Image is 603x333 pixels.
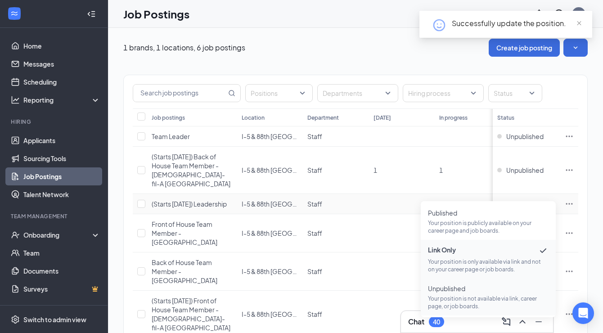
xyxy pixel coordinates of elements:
[574,10,583,18] div: MM
[428,284,549,293] span: Unpublished
[23,244,100,262] a: Team
[242,200,336,208] span: I-5 & 88th [GEOGRAPHIC_DATA]
[23,185,100,203] a: Talent Network
[565,132,574,141] svg: Ellipses
[432,18,446,32] svg: HappyFace
[565,199,574,208] svg: Ellipses
[533,316,544,327] svg: Minimize
[228,90,235,97] svg: MagnifyingGlass
[237,194,303,214] td: I-5 & 88th Marysville
[303,126,369,147] td: Staff
[242,267,336,275] span: I-5 & 88th [GEOGRAPHIC_DATA]
[572,302,594,324] div: Open Intercom Messenger
[439,166,443,174] span: 1
[565,267,574,276] svg: Ellipses
[428,219,549,234] p: Your position is publicly available on your career page and job boards.
[307,114,339,121] div: Department
[11,315,20,324] svg: Settings
[565,310,574,319] svg: Ellipses
[506,132,544,141] span: Unpublished
[237,214,303,252] td: I-5 & 88th Marysville
[428,208,549,217] span: Published
[303,252,369,291] td: Staff
[23,262,100,280] a: Documents
[23,230,93,239] div: Onboarding
[23,55,100,73] a: Messages
[242,132,336,140] span: I-5 & 88th [GEOGRAPHIC_DATA]
[23,131,100,149] a: Applicants
[152,297,230,332] span: (Starts [DATE]) Front of House Team Member - [DEMOGRAPHIC_DATA]-fil-A [GEOGRAPHIC_DATA]
[373,166,377,174] span: 1
[23,167,100,185] a: Job Postings
[307,166,322,174] span: Staff
[237,126,303,147] td: I-5 & 88th Marysville
[242,229,336,237] span: I-5 & 88th [GEOGRAPHIC_DATA]
[553,9,564,19] svg: QuestionInfo
[123,6,189,22] h1: Job Postings
[307,229,322,237] span: Staff
[369,108,435,126] th: [DATE]
[237,252,303,291] td: I-5 & 88th Marysville
[576,20,582,27] span: close
[152,114,185,121] div: Job postings
[23,73,100,91] a: Scheduling
[23,280,100,298] a: SurveysCrown
[133,85,226,102] input: Search job postings
[531,315,546,329] button: Minimize
[87,9,96,18] svg: Collapse
[152,153,230,188] span: (Starts [DATE]) Back of House Team Member - [DEMOGRAPHIC_DATA]-fil-A [GEOGRAPHIC_DATA]
[307,200,322,208] span: Staff
[10,9,19,18] svg: WorkstreamLogo
[428,258,549,273] p: Your position is only available via link and not on your career page or job boards.
[303,194,369,214] td: Staff
[152,200,227,208] span: (Starts [DATE]) Leadership
[11,95,20,104] svg: Analysis
[152,220,217,246] span: Front of House Team Member - [GEOGRAPHIC_DATA]
[307,132,322,140] span: Staff
[499,315,513,329] button: ComposeMessage
[433,318,440,326] div: 40
[23,315,86,324] div: Switch to admin view
[428,245,549,256] span: Link Only
[565,229,574,238] svg: Ellipses
[242,310,336,318] span: I-5 & 88th [GEOGRAPHIC_DATA]
[565,166,574,175] svg: Ellipses
[571,43,580,52] svg: SmallChevronDown
[408,317,424,327] h3: Chat
[242,166,336,174] span: I-5 & 88th [GEOGRAPHIC_DATA]
[303,214,369,252] td: Staff
[563,39,588,57] button: SmallChevronDown
[303,147,369,194] td: Staff
[11,118,99,126] div: Hiring
[237,147,303,194] td: I-5 & 88th Marysville
[11,230,20,239] svg: UserCheck
[534,9,544,19] svg: Notifications
[517,316,528,327] svg: ChevronUp
[452,18,581,29] div: Successfully update the position.
[506,166,544,175] span: Unpublished
[23,37,100,55] a: Home
[11,212,99,220] div: Team Management
[515,315,530,329] button: ChevronUp
[538,245,549,256] svg: Checkmark
[307,267,322,275] span: Staff
[501,316,512,327] svg: ComposeMessage
[493,108,560,126] th: Status
[23,95,101,104] div: Reporting
[152,258,217,284] span: Back of House Team Member - [GEOGRAPHIC_DATA]
[489,39,560,57] button: Create job posting
[152,132,190,140] span: Team Leader
[435,108,500,126] th: In progress
[123,43,245,53] p: 1 brands, 1 locations, 6 job postings
[23,149,100,167] a: Sourcing Tools
[242,114,265,121] div: Location
[428,295,549,310] p: Your position is not available via link, career page, or job boards.
[307,310,322,318] span: Staff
